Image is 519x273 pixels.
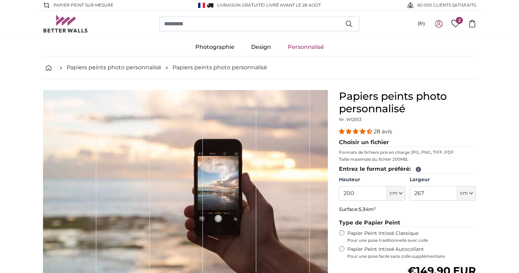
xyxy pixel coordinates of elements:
img: France [198,3,205,8]
button: cm [457,186,476,201]
span: cm [460,190,468,197]
span: cm [390,190,398,197]
nav: breadcrumbs [43,56,476,79]
a: Design [243,38,279,56]
p: Taille maximale du fichier 200MB. [339,157,476,162]
span: 4.32 stars [339,128,374,135]
legend: Entrez le format préféré: [339,165,476,174]
legend: Choisir un fichier [339,138,476,147]
span: Papier peint sur mesure [53,2,113,8]
span: 60 000 CLIENTS SATISFAITS [417,2,476,8]
p: Formats de fichiers pris en charge JPG, PNG, TIFF, PDF. [339,150,476,155]
span: Livraison GRATUITE! [217,2,265,8]
span: Livré avant le 28 août [266,2,321,8]
label: Papier Peint Intissé Autocollant [347,246,476,259]
a: Photographie [187,38,243,56]
span: - [265,2,321,8]
legend: Type de Papier Peint [339,219,476,227]
h1: Papiers peints photo personnalisé [339,90,476,115]
span: 28 avis [374,128,392,135]
a: Papiers peints photo personnalisé [67,63,161,72]
label: Hauteur [339,176,405,183]
span: Pour une pose facile sans colle supplémentaire [347,254,476,259]
button: (fr) [412,18,431,30]
p: Surface: [339,206,476,213]
span: Pour une pose traditionnelle avec colle [347,238,476,243]
span: 2 [456,17,463,24]
label: Largeur [410,176,476,183]
button: cm [387,186,406,201]
a: Papiers peints photo personnalisé [172,63,267,72]
span: Nr. WQ553 [339,117,361,122]
span: 5.34m² [359,206,376,212]
label: Papier Peint Intissé Classique [347,230,476,243]
a: Personnalisé [279,38,332,56]
img: Betterwalls [43,15,88,33]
